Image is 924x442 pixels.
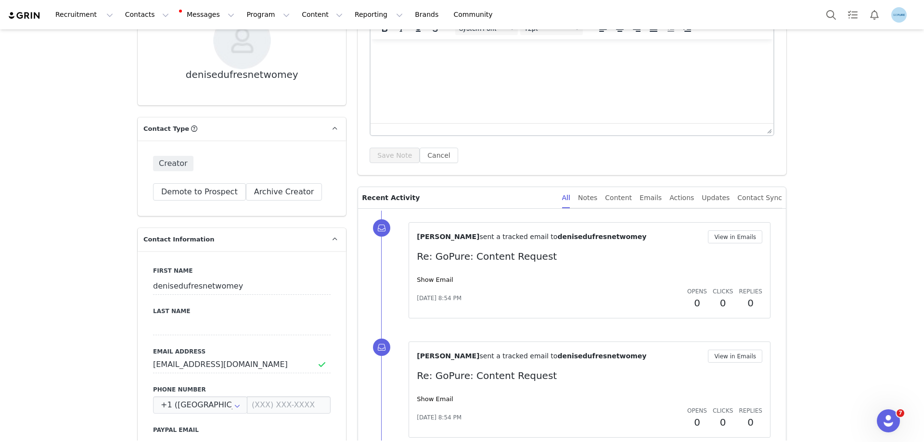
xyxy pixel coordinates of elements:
label: Last Name [153,307,331,316]
button: Save Note [370,148,420,163]
div: Press the Up and Down arrow keys to resize the editor. [763,124,773,135]
a: Community [448,4,503,25]
div: Updates [702,187,730,209]
img: 066ca883-b42a-46f5-940b-01d8c87744e2--s.jpg [213,12,271,69]
h2: 0 [713,296,733,310]
span: [PERSON_NAME] [417,352,479,360]
a: Show Email [417,276,453,283]
button: Profile [885,7,916,23]
span: Replies [739,288,762,295]
label: Email Address [153,347,331,356]
img: grin logo [8,11,41,20]
label: Phone Number [153,385,331,394]
h2: 0 [739,296,762,310]
span: 7 [897,409,904,417]
span: [PERSON_NAME] [417,233,479,240]
p: Recent Activity [362,187,554,208]
span: sent a tracked email to [479,233,557,240]
span: [DATE] 8:54 PM [417,294,462,303]
p: Re: GoPure: Content Request [417,368,762,383]
input: Country [153,396,247,414]
h2: 0 [739,415,762,429]
button: Reporting [349,4,409,25]
span: Opens [687,288,707,295]
div: All [562,187,570,209]
span: Replies [739,407,762,414]
p: Re: GoPure: Content Request [417,249,762,264]
button: Demote to Prospect [153,183,246,201]
span: Contact Information [143,235,214,244]
span: Clicks [713,288,733,295]
button: Notifications [864,4,885,25]
h2: 0 [687,415,707,429]
div: Contact Sync [737,187,782,209]
div: Notes [578,187,597,209]
button: Content [296,4,348,25]
button: View in Emails [708,350,762,363]
div: denisedufresnetwomey [186,69,298,80]
button: Contacts [119,4,175,25]
iframe: Rich Text Area [371,39,773,123]
h2: 0 [687,296,707,310]
a: Brands [409,4,447,25]
button: Program [241,4,295,25]
a: Tasks [842,4,863,25]
span: sent a tracked email to [479,352,557,360]
label: First Name [153,266,331,275]
button: Search [821,4,842,25]
div: Actions [669,187,694,209]
label: Paypal Email [153,426,331,434]
div: United States [153,396,247,414]
iframe: Intercom live chat [877,409,900,432]
button: Cancel [420,148,458,163]
button: Archive Creator [246,183,322,201]
div: Content [605,187,632,209]
img: 6480d7a5-50c8-4045-ac5d-22a5aead743a.png [891,7,907,23]
span: denisedufresnetwomey [557,352,646,360]
button: Recruitment [50,4,119,25]
span: Opens [687,407,707,414]
input: Email Address [153,356,331,373]
span: denisedufresnetwomey [557,233,646,240]
a: Show Email [417,395,453,403]
input: (XXX) XXX-XXXX [247,396,331,414]
span: [DATE] 8:54 PM [417,413,462,422]
button: View in Emails [708,230,762,243]
span: Contact Type [143,124,189,134]
span: Clicks [713,407,733,414]
span: Creator [153,156,193,171]
div: Emails [640,187,662,209]
button: Messages [175,4,240,25]
h2: 0 [713,415,733,429]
